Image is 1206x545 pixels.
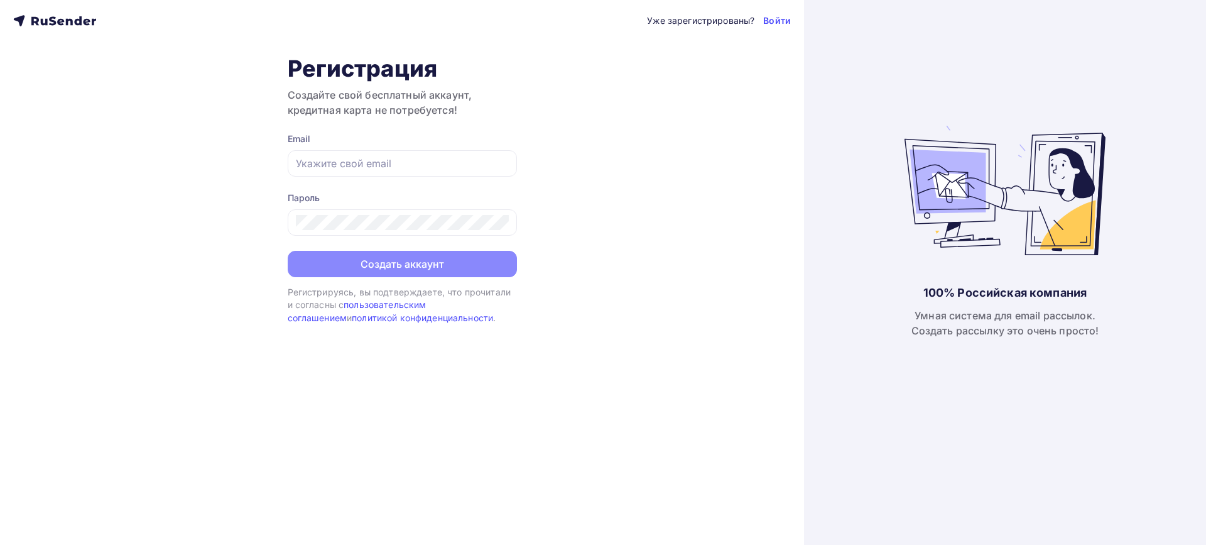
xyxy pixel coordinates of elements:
[288,286,517,324] div: Регистрируясь, вы подтверждаете, что прочитали и согласны с и .
[647,14,754,27] div: Уже зарегистрированы?
[288,87,517,118] h3: Создайте свой бесплатный аккаунт, кредитная карта не потребуется!
[923,285,1087,300] div: 100% Российская компания
[911,308,1099,338] div: Умная система для email рассылок. Создать рассылку это очень просто!
[288,133,517,145] div: Email
[763,14,791,27] a: Войти
[288,251,517,277] button: Создать аккаунт
[352,312,493,323] a: политикой конфиденциальности
[288,299,426,322] a: пользовательским соглашением
[288,192,517,204] div: Пароль
[296,156,509,171] input: Укажите свой email
[288,55,517,82] h1: Регистрация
